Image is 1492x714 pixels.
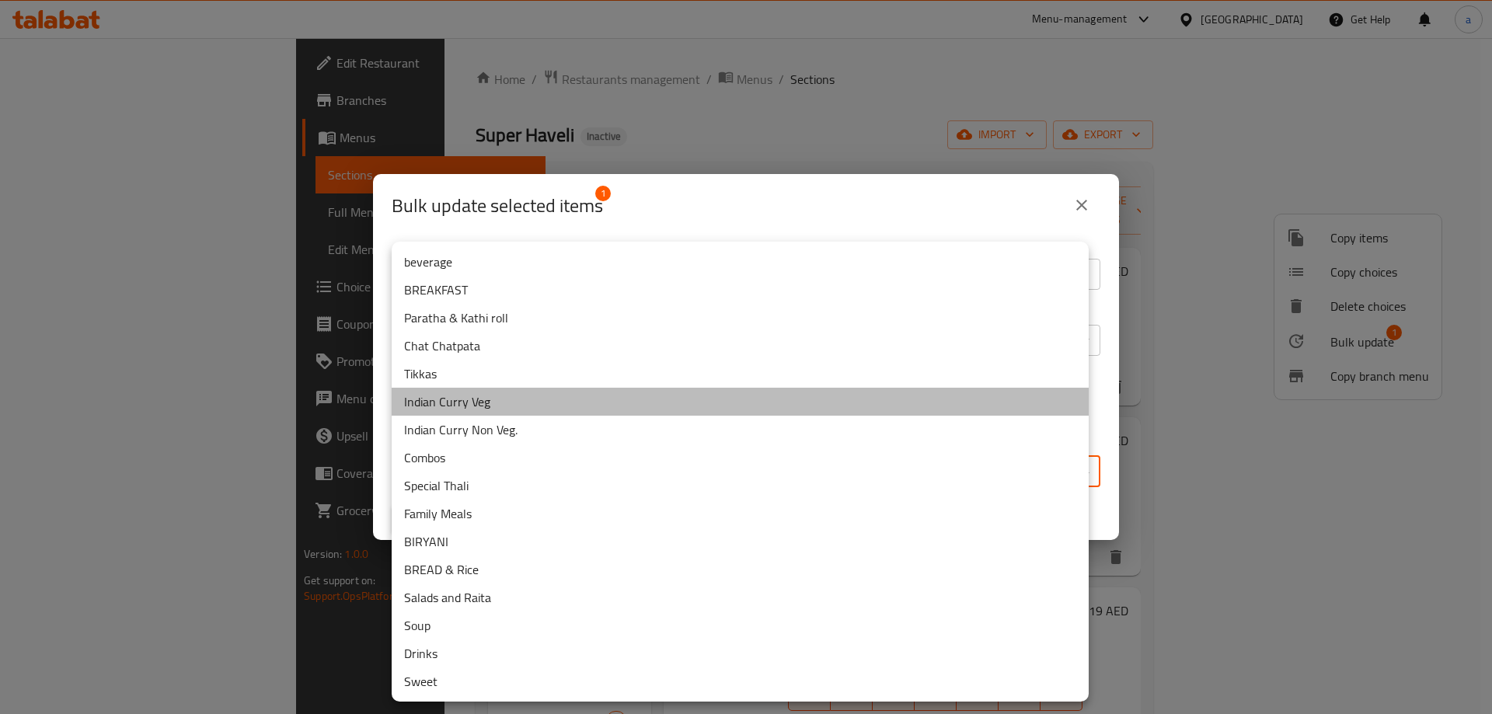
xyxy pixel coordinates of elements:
[392,611,1089,639] li: Soup
[392,416,1089,444] li: Indian Curry Non Veg.
[392,248,1089,276] li: beverage
[392,500,1089,528] li: Family Meals
[392,556,1089,583] li: BREAD & Rice
[392,583,1089,611] li: Salads and Raita
[392,667,1089,695] li: Sweet
[392,360,1089,388] li: Tikkas
[392,528,1089,556] li: BIRYANI
[392,388,1089,416] li: Indian Curry Veg
[392,276,1089,304] li: BREAKFAST
[392,332,1089,360] li: Chat Chatpata
[392,304,1089,332] li: Paratha & Kathi roll
[392,472,1089,500] li: Special Thali
[392,444,1089,472] li: Combos
[392,639,1089,667] li: Drinks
